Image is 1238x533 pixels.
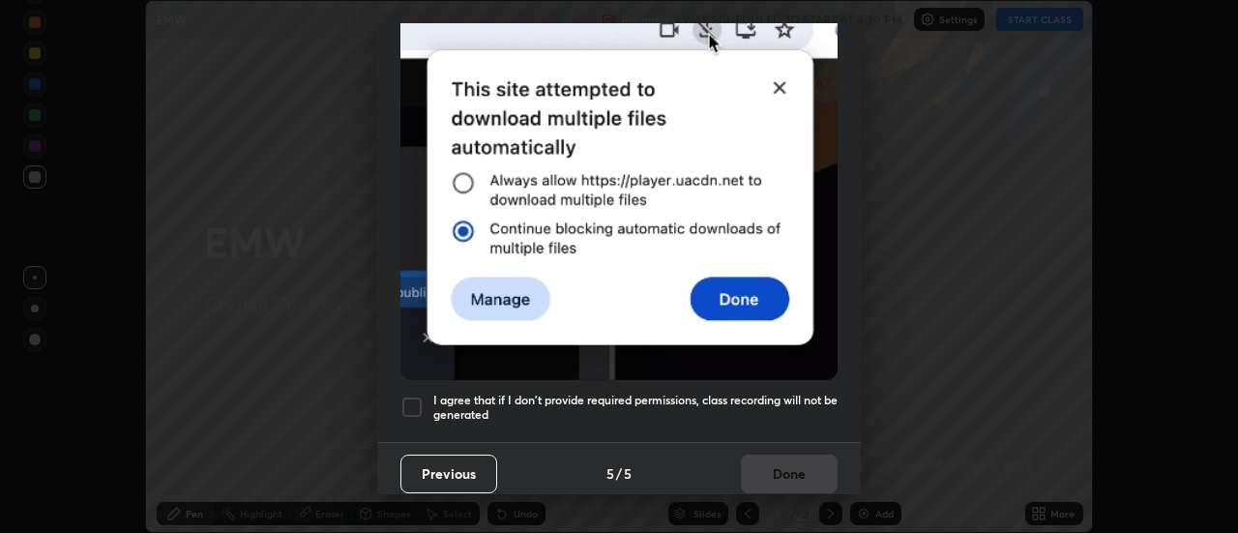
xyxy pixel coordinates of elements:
[400,455,497,493] button: Previous
[616,463,622,484] h4: /
[624,463,632,484] h4: 5
[606,463,614,484] h4: 5
[433,393,838,423] h5: I agree that if I don't provide required permissions, class recording will not be generated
